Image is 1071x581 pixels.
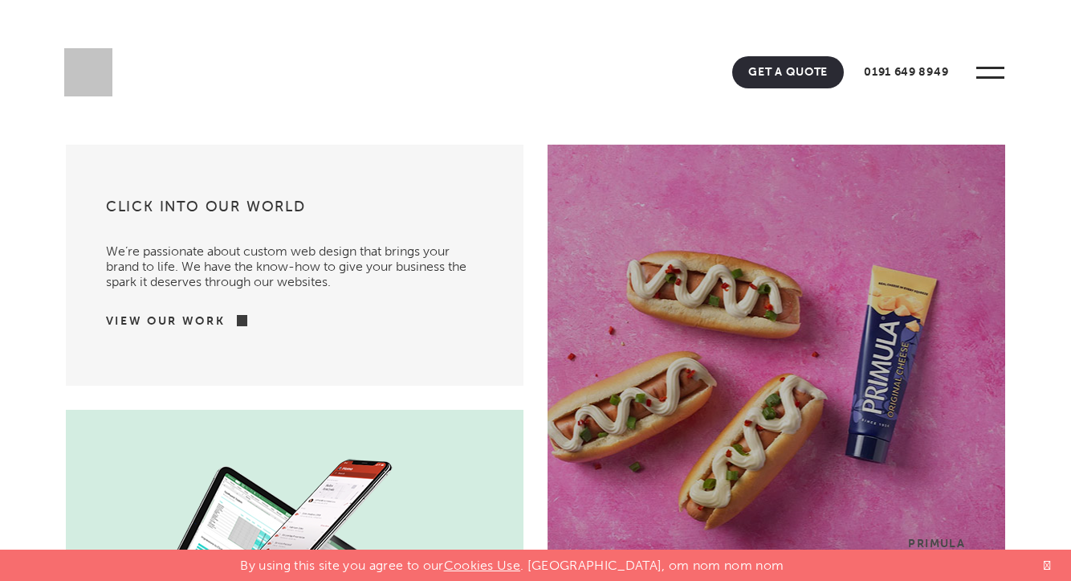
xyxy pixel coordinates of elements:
[908,537,965,550] div: Primula
[106,227,483,289] p: We’re passionate about custom web design that brings your brand to life. We have the know-how to ...
[225,315,246,326] img: arrow
[444,558,521,573] a: Cookies Use
[64,48,112,96] img: Sleeky Web Design Newcastle
[848,56,964,88] a: 0191 649 8949
[240,550,784,573] p: By using this site you agree to our . [GEOGRAPHIC_DATA], om nom nom nom
[106,197,483,227] h3: Click into our world
[732,56,844,88] a: Get A Quote
[106,313,226,329] a: View Our Work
